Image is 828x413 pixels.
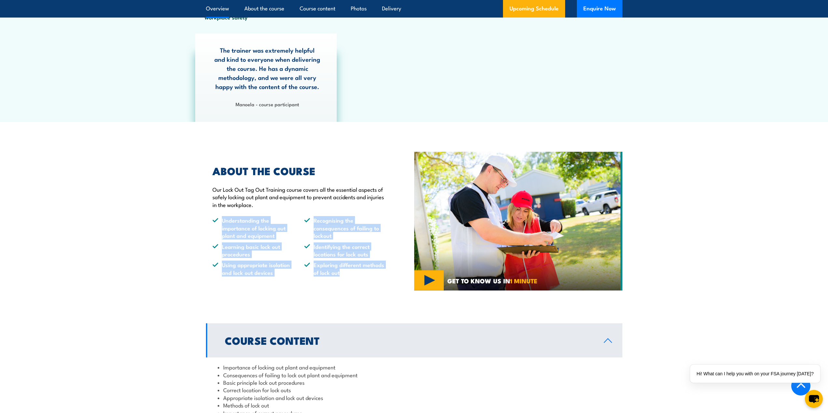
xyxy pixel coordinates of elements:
button: chat-button [805,390,823,408]
li: Methods of lock out [218,401,611,409]
li: Learning basic lock out procedures [212,243,292,258]
strong: Manoela - course participant [236,100,299,108]
li: Using appropriate isolation and lock out devices [212,261,292,276]
li: Anyone responsible for workplace safety [195,6,290,21]
p: The trainer was extremely helpful and kind to everyone when delivering the course. He has a dynam... [214,45,320,91]
li: Exploring different methods of lock out [304,261,384,276]
li: Importance of locking out plant and equipment [218,363,611,371]
li: Understanding the importance of locking out plant and equipment [212,216,292,239]
li: Correct location for lock outs [218,386,611,394]
strong: 1 MINUTE [510,276,537,285]
li: Appropriate isolation and lock out devices [218,394,611,401]
p: Our Lock Out Tag Out Training course covers all the essential aspects of safely locking out plant... [212,186,384,208]
li: Basic principle lock out procedures [218,379,611,386]
img: Fire Combo Awareness Day [414,152,622,290]
h2: Course Content [225,336,593,345]
li: Consequences of failing to lock out plant and equipment [218,371,611,379]
h2: ABOUT THE COURSE [212,166,384,175]
div: Hi! What can I help you with on your FSA journey [DATE]? [690,365,820,383]
a: Course Content [206,323,622,357]
li: Recognising the consequences of failing to lockout [304,216,384,239]
span: GET TO KNOW US IN [447,278,537,284]
li: Identifying the correct locations for lock outs [304,243,384,258]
